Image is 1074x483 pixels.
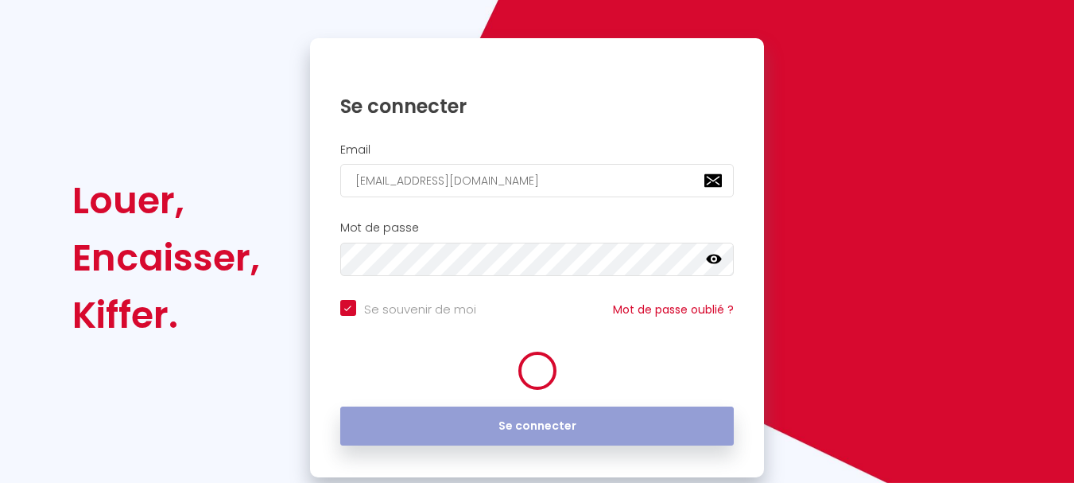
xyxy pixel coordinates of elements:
[72,229,260,286] div: Encaisser,
[72,172,260,229] div: Louer,
[340,221,735,235] h2: Mot de passe
[340,407,735,446] button: Se connecter
[340,94,735,119] h1: Se connecter
[340,164,735,197] input: Ton Email
[72,286,260,344] div: Kiffer.
[340,143,735,157] h2: Email
[613,302,734,317] a: Mot de passe oublié ?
